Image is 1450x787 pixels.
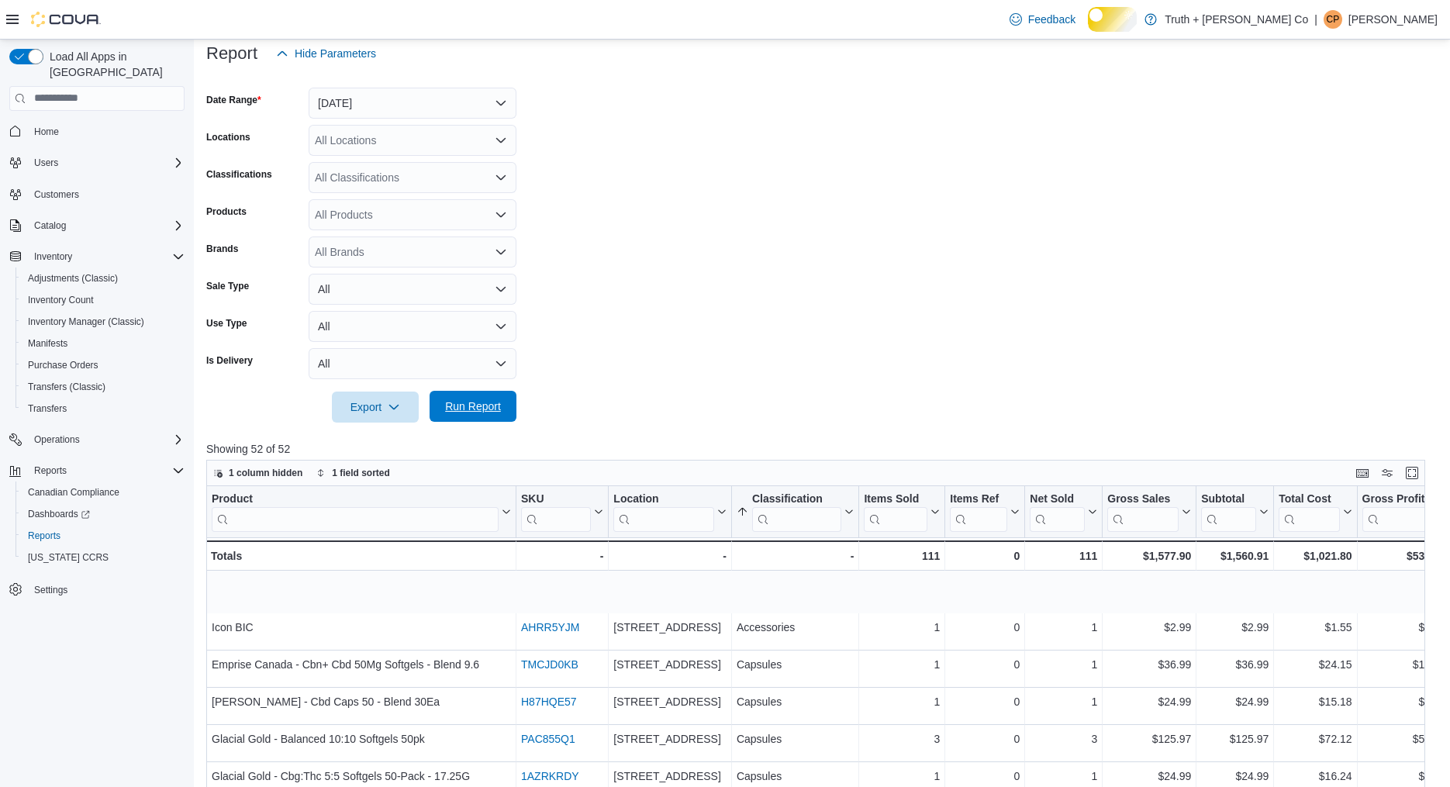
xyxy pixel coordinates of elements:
[341,392,409,423] span: Export
[22,399,185,418] span: Transfers
[206,243,238,255] label: Brands
[3,460,191,482] button: Reports
[495,134,507,147] button: Open list of options
[3,183,191,205] button: Customers
[430,391,516,422] button: Run Report
[28,551,109,564] span: [US_STATE] CCRS
[737,730,854,748] div: Capsules
[521,492,591,531] div: SKU URL
[22,483,185,502] span: Canadian Compliance
[212,618,511,637] div: Icon BIC
[613,692,727,711] div: [STREET_ADDRESS]
[28,359,98,371] span: Purchase Orders
[16,289,191,311] button: Inventory Count
[1030,618,1097,637] div: 1
[22,483,126,502] a: Canadian Compliance
[521,658,578,671] a: TMCJD0KB
[31,12,101,27] img: Cova
[1107,730,1191,748] div: $125.97
[1107,492,1179,506] div: Gross Sales
[212,492,499,506] div: Product
[864,492,927,506] div: Items Sold
[1030,655,1097,674] div: 1
[16,525,191,547] button: Reports
[332,392,419,423] button: Export
[28,381,105,393] span: Transfers (Classic)
[613,655,727,674] div: [STREET_ADDRESS]
[22,526,67,545] a: Reports
[34,219,66,232] span: Catalog
[1279,492,1352,531] button: Total Cost
[22,291,100,309] a: Inventory Count
[206,280,249,292] label: Sale Type
[495,209,507,221] button: Open list of options
[3,246,191,268] button: Inventory
[34,126,59,138] span: Home
[521,770,579,782] a: 1AZRKRDY
[613,767,727,785] div: [STREET_ADDRESS]
[28,461,73,480] button: Reports
[1107,547,1191,565] div: $1,577.90
[22,356,105,375] a: Purchase Orders
[1030,492,1085,531] div: Net Sold
[206,131,250,143] label: Locations
[1362,767,1446,785] div: $8.75
[1362,547,1446,565] div: $539.11
[1201,767,1269,785] div: $24.99
[495,171,507,184] button: Open list of options
[613,730,727,748] div: [STREET_ADDRESS]
[1362,618,1446,637] div: $1.44
[613,492,714,506] div: Location
[737,692,854,711] div: Capsules
[521,492,591,506] div: SKU
[1003,4,1082,35] a: Feedback
[950,655,1020,674] div: 0
[22,356,185,375] span: Purchase Orders
[864,692,940,711] div: 1
[1107,492,1179,531] div: Gross Sales
[270,38,382,69] button: Hide Parameters
[864,547,940,565] div: 111
[22,312,185,331] span: Inventory Manager (Classic)
[737,492,854,531] button: Classification
[1201,692,1269,711] div: $24.99
[212,767,511,785] div: Glacial Gold - Cbg:Thc 5:5 Softgels 50-Pack - 17.25G
[28,247,78,266] button: Inventory
[864,655,940,674] div: 1
[1165,10,1308,29] p: Truth + [PERSON_NAME] Co
[1353,464,1372,482] button: Keyboard shortcuts
[1030,692,1097,711] div: 1
[1362,730,1446,748] div: $53.85
[1028,12,1075,27] span: Feedback
[22,269,124,288] a: Adjustments (Classic)
[613,547,727,565] div: -
[1279,492,1339,531] div: Total Cost
[950,618,1020,637] div: 0
[752,492,842,531] div: Classification
[28,581,74,599] a: Settings
[34,250,72,263] span: Inventory
[206,205,247,218] label: Products
[309,274,516,305] button: All
[1030,767,1097,785] div: 1
[212,492,499,531] div: Product
[16,311,191,333] button: Inventory Manager (Classic)
[950,730,1020,748] div: 0
[22,334,74,353] a: Manifests
[1201,547,1269,565] div: $1,560.91
[16,376,191,398] button: Transfers (Classic)
[34,188,79,201] span: Customers
[445,399,501,414] span: Run Report
[950,492,1007,506] div: Items Ref
[3,429,191,450] button: Operations
[22,526,185,545] span: Reports
[22,548,115,567] a: [US_STATE] CCRS
[1279,547,1352,565] div: $1,021.80
[28,185,185,204] span: Customers
[950,547,1020,565] div: 0
[206,354,253,367] label: Is Delivery
[752,492,842,506] div: Classification
[16,268,191,289] button: Adjustments (Classic)
[16,333,191,354] button: Manifests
